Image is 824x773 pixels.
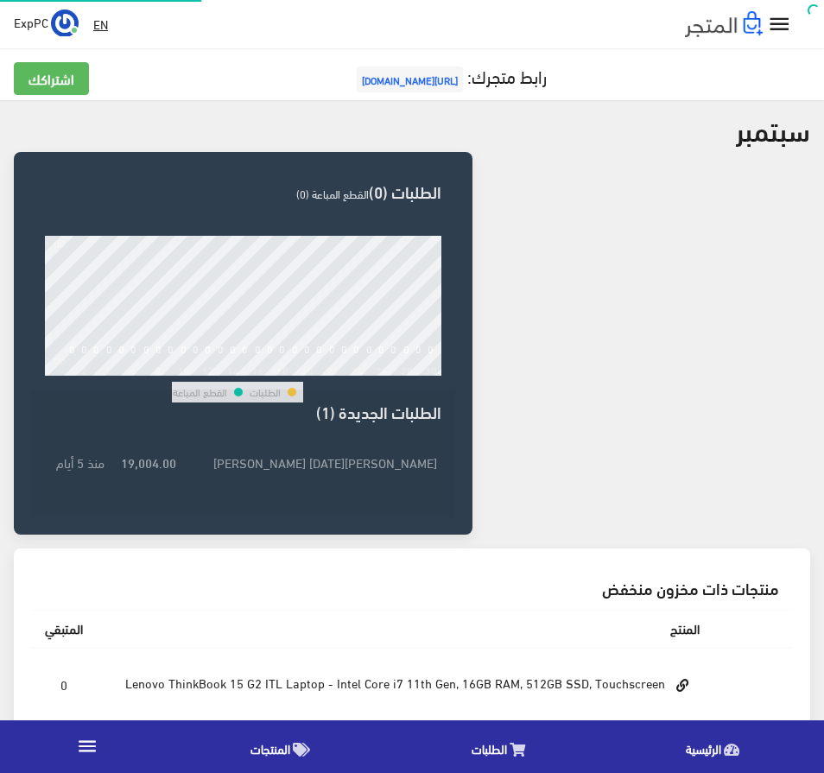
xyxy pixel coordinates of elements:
[401,364,413,376] div: 28
[45,183,441,200] h3: الطلبات (0)
[249,382,282,402] td: الطلبات
[301,364,314,376] div: 20
[51,10,79,37] img: ...
[14,62,89,95] a: اشتراكك
[181,447,441,476] td: [PERSON_NAME][DATE] [PERSON_NAME]
[610,725,824,769] a: الرئيسية
[276,364,288,376] div: 18
[76,735,98,757] i: 
[97,648,713,723] td: Lenovo ThinkBook 15 G2 ITL Laptop - Intel Core i7 11th Gen, 16GB RAM, 512GB SSD, Touchscreen
[686,738,721,759] span: الرئيسية
[396,725,610,769] a: الطلبات
[767,12,792,37] i: 
[106,364,112,376] div: 4
[227,364,239,376] div: 14
[685,11,763,37] img: .
[736,114,810,144] h2: سبتمبر
[121,453,176,472] strong: 19,004.00
[93,13,108,35] u: EN
[172,382,228,402] td: القطع المباعة
[178,364,190,376] div: 10
[296,183,369,204] span: القطع المباعة (0)
[252,364,264,376] div: 16
[425,364,437,376] div: 30
[376,364,388,376] div: 26
[326,364,339,376] div: 22
[202,364,214,376] div: 12
[174,725,395,769] a: المنتجات
[86,9,115,40] a: EN
[250,738,290,759] span: المنتجات
[31,648,97,723] td: 0
[45,403,441,420] h3: الطلبات الجديدة (1)
[14,9,79,36] a: ... ExpPC
[155,364,162,376] div: 8
[357,67,463,92] span: [URL][DOMAIN_NAME]
[81,364,87,376] div: 2
[351,364,363,376] div: 24
[352,60,547,92] a: رابط متجرك:[URL][DOMAIN_NAME]
[97,610,713,647] th: المنتج
[45,580,779,596] h3: منتجات ذات مخزون منخفض
[31,610,97,647] th: المتبقي
[130,364,136,376] div: 6
[14,11,48,33] span: ExpPC
[472,738,507,759] span: الطلبات
[45,447,109,476] td: منذ 5 أيام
